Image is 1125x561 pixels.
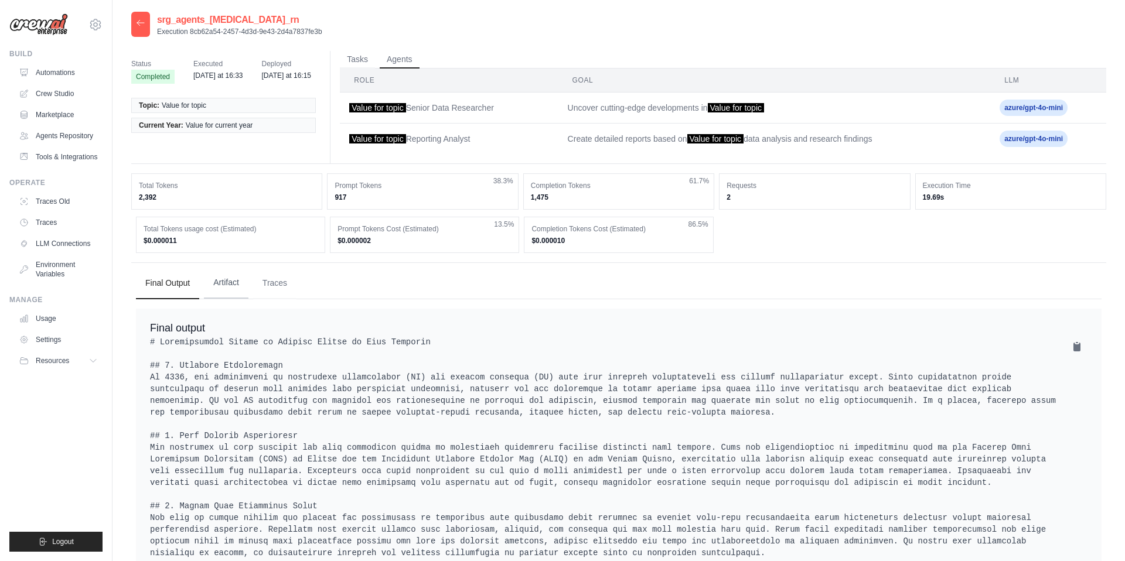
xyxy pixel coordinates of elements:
[990,69,1106,93] th: LLM
[186,121,253,130] span: Value for current year
[14,105,103,124] a: Marketplace
[337,224,512,234] dt: Prompt Tokens Cost (Estimated)
[9,532,103,552] button: Logout
[9,178,103,187] div: Operate
[335,193,510,202] dd: 917
[1000,100,1068,116] span: azure/gpt-4o-mini
[157,27,322,36] p: Execution 8cb62a54-2457-4d3d-9e43-2d4a7837fe3b
[923,181,1099,190] dt: Execution Time
[204,267,248,299] button: Artifact
[14,234,103,253] a: LLM Connections
[9,49,103,59] div: Build
[9,295,103,305] div: Manage
[131,58,175,70] span: Status
[139,181,315,190] dt: Total Tokens
[531,236,705,245] dd: $0.000010
[262,58,312,70] span: Deployed
[688,220,708,229] span: 86.5%
[193,58,243,70] span: Executed
[14,126,103,145] a: Agents Repository
[493,176,513,186] span: 38.3%
[340,51,375,69] button: Tasks
[14,84,103,103] a: Crew Studio
[1066,505,1125,561] iframe: Chat Widget
[531,193,707,202] dd: 1,475
[193,71,243,80] time: September 24, 2025 at 16:33 CEST
[494,220,514,229] span: 13.5%
[36,356,69,365] span: Resources
[14,192,103,211] a: Traces Old
[727,193,902,202] dd: 2
[349,134,405,143] span: Value for topic
[14,330,103,349] a: Settings
[144,236,318,245] dd: $0.000011
[14,255,103,283] a: Environment Variables
[727,181,902,190] dt: Requests
[139,101,159,110] span: Topic:
[340,93,558,124] td: Senior Data Researcher
[144,224,318,234] dt: Total Tokens usage cost (Estimated)
[708,103,764,112] span: Value for topic
[262,71,312,80] time: September 24, 2025 at 16:15 CEST
[162,101,206,110] span: Value for topic
[558,93,991,124] td: Uncover cutting-edge developments in
[687,134,744,143] span: Value for topic
[380,51,420,69] button: Agents
[14,63,103,82] a: Automations
[14,351,103,370] button: Resources
[531,181,707,190] dt: Completion Tokens
[335,181,510,190] dt: Prompt Tokens
[136,268,199,299] button: Final Output
[52,537,74,546] span: Logout
[1000,131,1068,147] span: azure/gpt-4o-mini
[531,224,705,234] dt: Completion Tokens Cost (Estimated)
[139,121,183,130] span: Current Year:
[340,124,558,155] td: Reporting Analyst
[139,193,315,202] dd: 2,392
[131,70,175,84] span: Completed
[337,236,512,245] dd: $0.000002
[150,322,205,334] span: Final output
[14,213,103,232] a: Traces
[558,124,991,155] td: Create detailed reports based on data analysis and research findings
[558,69,991,93] th: Goal
[157,13,322,27] h2: srg_agents_[MEDICAL_DATA]_rn
[923,193,1099,202] dd: 19.69s
[14,309,103,328] a: Usage
[689,176,709,186] span: 61.7%
[349,103,405,112] span: Value for topic
[253,268,296,299] button: Traces
[9,13,68,36] img: Logo
[14,148,103,166] a: Tools & Integrations
[340,69,558,93] th: Role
